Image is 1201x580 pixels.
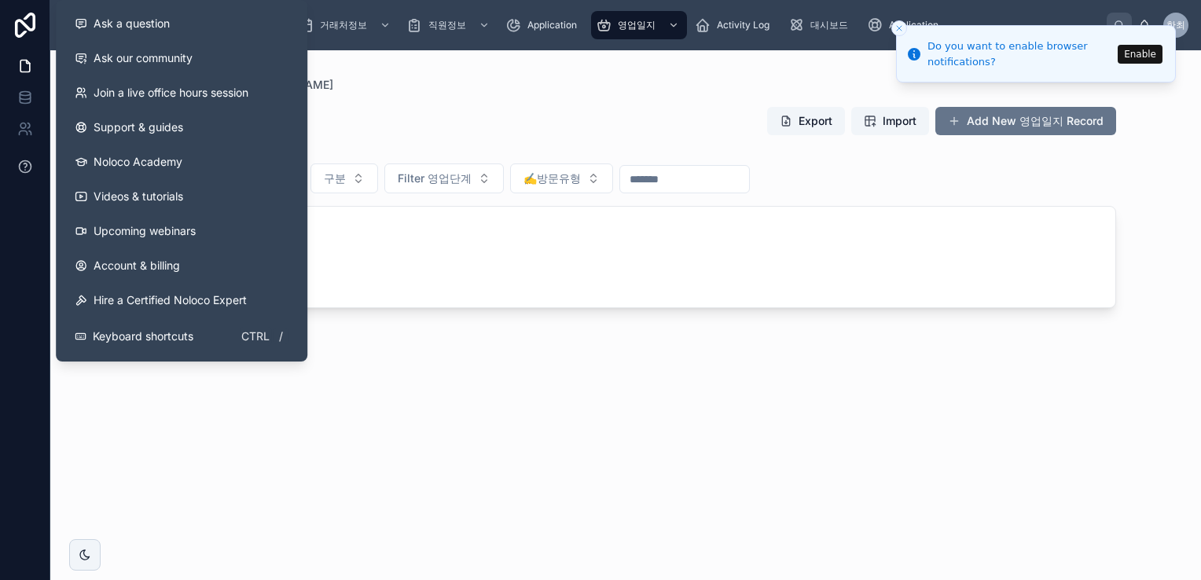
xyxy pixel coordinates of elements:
span: 대시보드 [810,19,848,31]
span: Application [889,19,938,31]
span: 한최 [1166,19,1185,31]
a: Join a live office hours session [62,75,301,110]
a: Videos & tutorials [62,179,301,214]
button: Select Button [510,163,613,193]
a: Ask our community [62,41,301,75]
button: Select Button [310,163,378,193]
span: 거래처정보 [320,19,367,31]
span: ✍️방문유형 [523,171,581,186]
a: 영업일지 [591,11,687,39]
span: Support & guides [94,119,183,135]
button: Add New 영업일지 Record [935,107,1116,135]
span: Activity Log [717,19,769,31]
span: 구분 [324,171,346,186]
button: Enable [1118,45,1162,64]
a: 대시보드 [784,11,859,39]
button: Ask a question [62,6,301,41]
span: 직원정보 [428,19,466,31]
a: Upcoming webinars [62,214,301,248]
span: Import [883,113,916,129]
button: Keyboard shortcutsCtrl/ [62,318,301,355]
a: Support & guides [62,110,301,145]
span: Ask a question [94,16,170,31]
span: 영업일지 [618,19,656,31]
span: Join a live office hours session [94,85,248,101]
span: / [274,330,287,343]
button: Export [767,107,845,135]
div: scrollable content [199,8,1107,42]
a: Application [862,11,949,39]
span: Filter 영업단계 [398,171,472,186]
span: Keyboard shortcuts [93,329,193,344]
button: Import [851,107,929,135]
span: Noloco Academy [94,154,182,170]
span: Upcoming webinars [94,223,196,239]
span: Hire a Certified Noloco Expert [94,292,247,308]
a: Application [501,11,588,39]
span: Videos & tutorials [94,189,183,204]
button: Close toast [891,20,907,36]
a: Noloco Academy [62,145,301,179]
a: Activity Log [690,11,780,39]
div: Do you want to enable browser notifications? [927,39,1113,69]
a: 직원정보 [402,11,498,39]
span: Application [527,19,577,31]
span: Ctrl [240,327,271,346]
button: Select Button [384,163,504,193]
span: Ask our community [94,50,193,66]
a: 거래처정보 [293,11,398,39]
button: Hire a Certified Noloco Expert [62,283,301,318]
a: Account & billing [62,248,301,283]
span: Account & billing [94,258,180,273]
